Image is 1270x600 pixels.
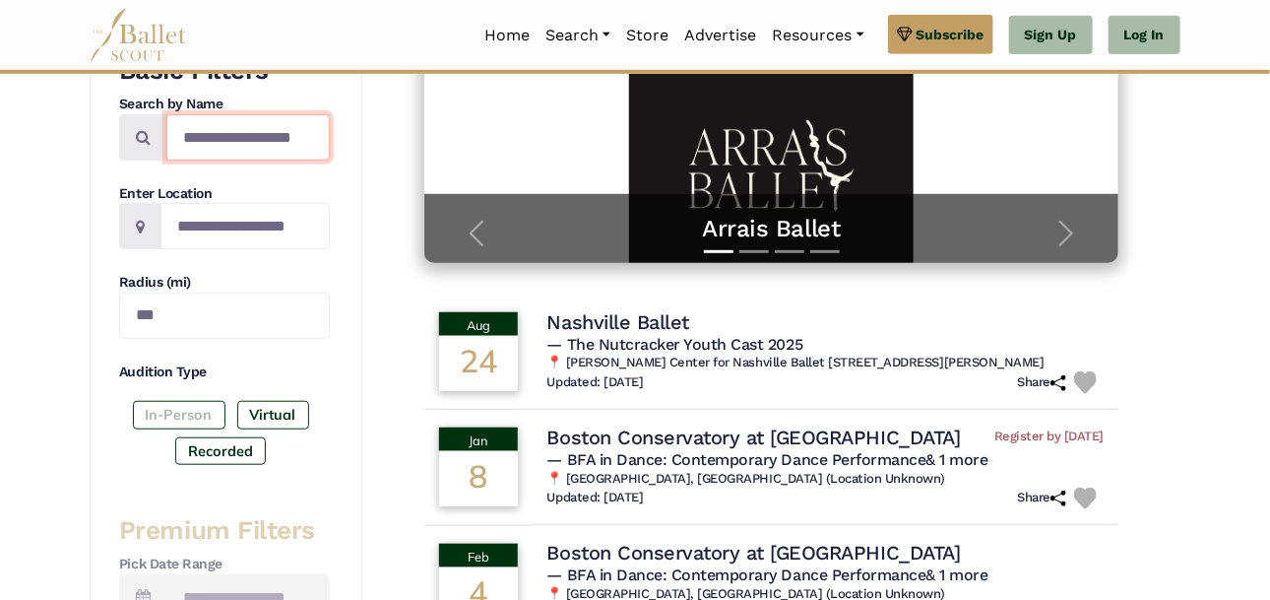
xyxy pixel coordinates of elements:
button: Slide 3 [775,240,804,263]
h6: Updated: [DATE] [547,490,644,506]
label: Recorded [175,437,266,465]
button: Slide 4 [810,240,840,263]
span: Subscribe [917,24,984,45]
label: In-Person [133,401,225,429]
h4: Boston Conservatory at [GEOGRAPHIC_DATA] [547,540,961,566]
h4: Search by Name [119,95,330,114]
h3: Premium Filters [119,514,330,548]
a: Search [538,15,618,56]
span: — The Nutcracker Youth Cast 2025 [547,335,803,354]
h4: Enter Location [119,184,330,204]
label: Virtual [237,401,309,429]
button: Slide 2 [739,240,769,263]
a: Home [476,15,538,56]
input: Location [160,203,330,249]
a: Log In [1109,16,1180,55]
div: 24 [439,336,518,391]
h4: Boston Conservatory at [GEOGRAPHIC_DATA] [547,425,961,450]
a: Sign Up [1009,16,1093,55]
div: Aug [439,312,518,336]
h4: Nashville Ballet [547,309,689,335]
span: — BFA in Dance: Contemporary Dance Performance [547,450,988,469]
h6: 📍 [PERSON_NAME] Center for Nashville Ballet [STREET_ADDRESS][PERSON_NAME] [547,355,1105,371]
a: Arrais Ballet [444,214,1100,244]
img: gem.svg [897,24,913,45]
input: Search by names... [166,114,330,161]
span: Register by [DATE] [994,429,1104,445]
h6: Share [1018,490,1067,506]
a: Subscribe [888,15,993,54]
div: Feb [439,544,518,567]
div: Jan [439,428,518,451]
h6: Updated: [DATE] [547,374,644,391]
button: Slide 1 [704,240,733,263]
a: Resources [764,15,871,56]
h4: Pick Date Range [119,555,330,574]
h4: Audition Type [119,363,330,382]
a: & 1 more [926,450,988,469]
h6: Share [1018,374,1067,391]
a: Store [618,15,676,56]
span: — BFA in Dance: Contemporary Dance Performance [547,566,988,584]
a: Advertise [676,15,764,56]
div: 8 [439,451,518,506]
h6: 📍 [GEOGRAPHIC_DATA], [GEOGRAPHIC_DATA] (Location Unknown) [547,471,1105,488]
a: & 1 more [926,566,988,584]
h4: Radius (mi) [119,273,330,293]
